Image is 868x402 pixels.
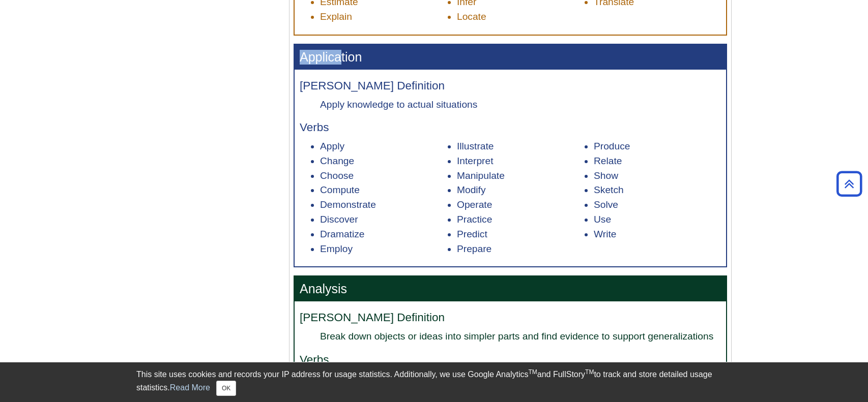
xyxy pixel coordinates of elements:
[594,227,721,242] li: Write
[594,198,721,212] li: Solve
[320,139,447,154] li: Apply
[457,154,584,169] li: Interpret
[457,212,584,227] li: Practice
[136,368,732,396] div: This site uses cookies and records your IP address for usage statistics. Additionally, we use Goo...
[300,80,721,92] h4: [PERSON_NAME] Definition
[320,227,447,242] li: Dramatize
[295,45,726,70] h3: Application
[594,169,721,183] li: Show
[320,212,447,227] li: Discover
[300,312,721,324] h4: [PERSON_NAME] Definition
[594,183,721,198] li: Sketch
[320,169,447,183] li: Choose
[457,10,584,24] li: Locate
[320,154,447,169] li: Change
[457,183,584,198] li: Modify
[457,198,584,212] li: Operate
[833,177,865,191] a: Back to Top
[457,227,584,242] li: Predict
[457,139,584,154] li: Illustrate
[300,121,721,134] h4: Verbs
[320,242,447,257] li: Employ
[320,329,721,343] dd: Break down objects or ideas into simpler parts and find evidence to support generalizations
[170,383,210,392] a: Read More
[457,169,584,183] li: Manipulate
[457,242,584,257] li: Prepare
[320,198,447,212] li: Demonstrate
[320,10,447,24] li: Explain
[585,368,594,376] sup: TM
[300,354,721,366] h4: Verbs
[320,98,721,111] dd: Apply knowledge to actual situations
[216,381,236,396] button: Close
[594,212,721,227] li: Use
[594,139,721,154] li: Produce
[320,183,447,198] li: Compute
[594,154,721,169] li: Relate
[528,368,537,376] sup: TM
[295,276,726,301] h3: Analysis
